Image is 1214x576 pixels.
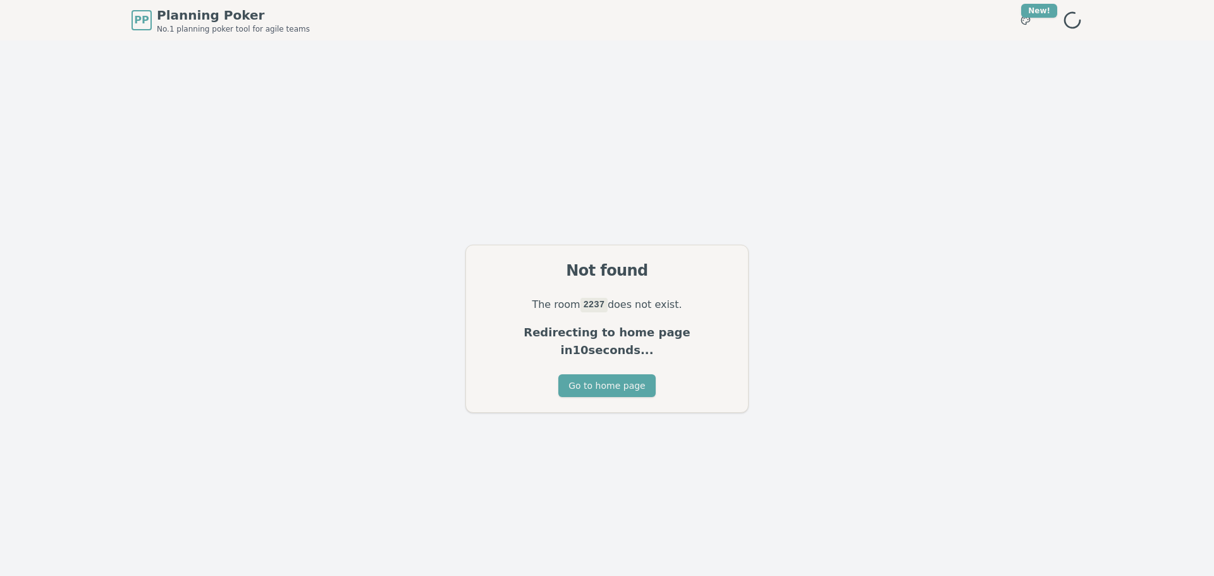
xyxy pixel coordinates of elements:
button: New! [1014,9,1037,32]
p: The room does not exist. [481,296,733,314]
p: Redirecting to home page in 10 seconds... [481,324,733,359]
span: Planning Poker [157,6,310,24]
span: PP [134,13,149,28]
button: Go to home page [558,374,655,397]
code: 2237 [580,298,608,312]
div: New! [1021,4,1057,18]
div: Not found [481,260,733,281]
span: No.1 planning poker tool for agile teams [157,24,310,34]
a: PPPlanning PokerNo.1 planning poker tool for agile teams [132,6,310,34]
